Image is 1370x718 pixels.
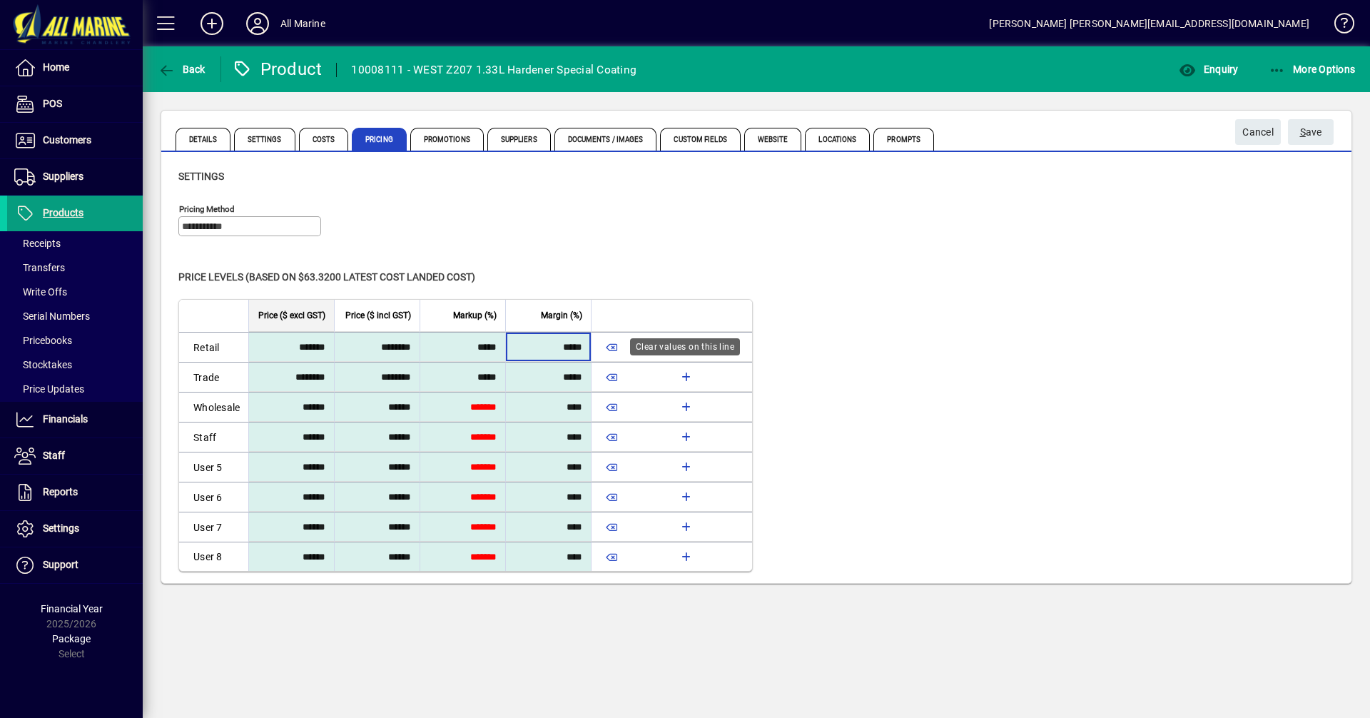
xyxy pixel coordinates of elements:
[158,64,205,75] span: Back
[143,56,221,82] app-page-header-button: Back
[43,486,78,497] span: Reports
[43,559,78,570] span: Support
[258,308,325,323] span: Price ($ excl GST)
[14,262,65,273] span: Transfers
[1300,126,1306,138] span: S
[43,413,88,425] span: Financials
[7,328,143,353] a: Pricebooks
[299,128,349,151] span: Costs
[235,11,280,36] button: Profile
[41,603,103,615] span: Financial Year
[234,128,295,151] span: Settings
[989,12,1309,35] div: [PERSON_NAME] [PERSON_NAME][EMAIL_ADDRESS][DOMAIN_NAME]
[7,304,143,328] a: Serial Numbers
[43,207,83,218] span: Products
[1324,3,1352,49] a: Knowledge Base
[1265,56,1359,82] button: More Options
[43,450,65,461] span: Staff
[7,256,143,280] a: Transfers
[7,438,143,474] a: Staff
[14,383,84,395] span: Price Updates
[7,123,143,158] a: Customers
[744,128,802,151] span: Website
[1242,121,1274,144] span: Cancel
[453,308,497,323] span: Markup (%)
[14,286,67,298] span: Write Offs
[14,335,72,346] span: Pricebooks
[873,128,934,151] span: Prompts
[351,59,636,81] div: 10008111 - WEST Z207 1.33L Hardener Special Coating
[630,338,740,355] div: Clear values on this line
[487,128,551,151] span: Suppliers
[43,134,91,146] span: Customers
[805,128,870,151] span: Locations
[43,522,79,534] span: Settings
[179,542,248,571] td: User 8
[43,61,69,73] span: Home
[43,171,83,182] span: Suppliers
[7,547,143,583] a: Support
[345,308,411,323] span: Price ($ incl GST)
[352,128,407,151] span: Pricing
[52,633,91,644] span: Package
[1300,121,1322,144] span: ave
[179,422,248,452] td: Staff
[1269,64,1356,75] span: More Options
[7,511,143,547] a: Settings
[14,359,72,370] span: Stocktakes
[1179,64,1238,75] span: Enquiry
[7,86,143,122] a: POS
[178,271,475,283] span: Price levels (based on $63.3200 Latest cost landed cost)
[232,58,323,81] div: Product
[7,159,143,195] a: Suppliers
[660,128,740,151] span: Custom Fields
[7,475,143,510] a: Reports
[179,204,235,214] mat-label: Pricing method
[179,362,248,392] td: Trade
[179,512,248,542] td: User 7
[1288,119,1334,145] button: Save
[1175,56,1242,82] button: Enquiry
[43,98,62,109] span: POS
[541,308,582,323] span: Margin (%)
[179,332,248,362] td: Retail
[179,392,248,422] td: Wholesale
[7,50,143,86] a: Home
[410,128,484,151] span: Promotions
[178,171,224,182] span: Settings
[280,12,325,35] div: All Marine
[154,56,209,82] button: Back
[14,238,61,249] span: Receipts
[179,482,248,512] td: User 6
[189,11,235,36] button: Add
[176,128,230,151] span: Details
[7,377,143,401] a: Price Updates
[554,128,657,151] span: Documents / Images
[179,452,248,482] td: User 5
[7,402,143,438] a: Financials
[14,310,90,322] span: Serial Numbers
[7,231,143,256] a: Receipts
[7,280,143,304] a: Write Offs
[7,353,143,377] a: Stocktakes
[1235,119,1281,145] button: Cancel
